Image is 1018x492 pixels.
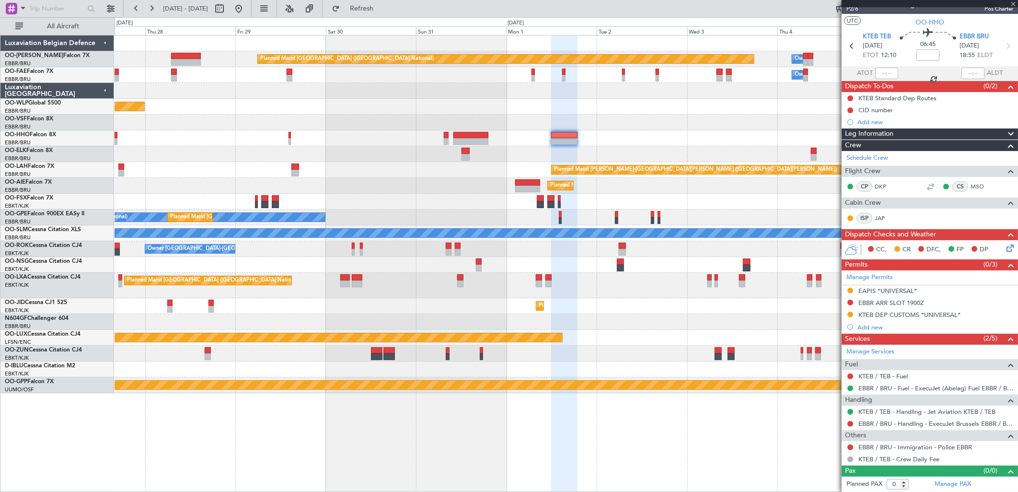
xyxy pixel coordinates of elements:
[875,182,896,191] a: DKP
[858,94,937,102] div: KTEB Standard Dep Routes
[858,384,1013,392] a: EBBR / BRU - Fuel - ExecuJet (Abelag) Fuel EBBR / BRU
[795,52,860,66] div: Owner Melsbroek Air Base
[5,227,28,233] span: OO-SLM
[5,148,53,153] a: OO-ELKFalcon 8X
[145,26,235,35] div: Thu 28
[845,359,858,370] span: Fuel
[856,213,872,223] div: ISP
[846,5,869,13] span: P2/6
[687,26,777,35] div: Wed 3
[29,1,84,16] input: Trip Number
[795,68,860,82] div: Owner Melsbroek Air Base
[983,333,997,343] span: (2/5)
[857,323,1013,331] div: Add new
[858,299,924,307] div: EBBR ARR SLOT 1900Z
[5,331,27,337] span: OO-LUX
[5,218,31,225] a: EBBR/BRU
[5,187,31,194] a: EBBR/BRU
[5,195,27,201] span: OO-FSX
[11,19,104,34] button: All Aircraft
[5,116,53,122] a: OO-VSFFalcon 8X
[858,311,960,319] div: KTEB DEP CUSTOMS *UNIVERSAL*
[5,307,29,314] a: EBKT/KJK
[920,40,936,49] span: 06:45
[5,123,31,130] a: EBBR/BRU
[5,274,27,280] span: OO-LXA
[5,100,28,106] span: OO-WLP
[846,153,888,163] a: Schedule Crew
[926,245,941,255] span: DFC,
[5,148,26,153] span: OO-ELK
[5,363,75,369] a: D-IBLUCessna Citation M2
[5,316,69,321] a: N604GFChallenger 604
[5,258,29,264] span: OO-NSG
[5,331,81,337] a: OO-LUXCessna Citation CJ4
[845,395,872,406] span: Handling
[5,69,27,74] span: OO-FAE
[5,53,63,59] span: OO-[PERSON_NAME]
[5,171,31,178] a: EBBR/BRU
[508,19,524,27] div: [DATE]
[5,116,27,122] span: OO-VSF
[858,408,995,416] a: KTEB / TEB - Handling - Jet Aviation KTEB / TEB
[845,166,880,177] span: Flight Crew
[5,107,31,115] a: EBBR/BRU
[25,23,101,30] span: All Aircraft
[5,211,84,217] a: OO-GPEFalcon 900EX EASy II
[881,51,896,60] span: 12:10
[845,334,870,345] span: Services
[5,132,56,138] a: OO-HHOFalcon 8X
[116,19,133,27] div: [DATE]
[5,100,61,106] a: OO-WLPGlobal 5500
[5,195,53,201] a: OO-FSXFalcon 7X
[858,455,939,463] a: KTEB / TEB - Crew Daily Fee
[845,259,868,270] span: Permits
[5,139,31,146] a: EBBR/BRU
[915,17,944,27] span: OO-HHO
[845,229,936,240] span: Dispatch Checks and Weather
[5,386,34,393] a: UUMO/OSF
[5,347,29,353] span: OO-ZUN
[5,339,31,346] a: LFSN/ENC
[326,26,416,35] div: Sat 30
[5,227,81,233] a: OO-SLMCessna Citation XLS
[5,164,28,169] span: OO-LAH
[554,163,837,177] div: Planned Maint [PERSON_NAME]-[GEOGRAPHIC_DATA][PERSON_NAME] ([GEOGRAPHIC_DATA][PERSON_NAME])
[597,26,687,35] div: Tue 2
[5,266,29,273] a: EBKT/KJK
[342,5,382,12] span: Refresh
[858,287,917,295] div: EAPIS *UNIVERSAL*
[971,182,992,191] a: MSO
[5,69,53,74] a: OO-FAEFalcon 7X
[858,372,908,380] a: KTEB / TEB - Fuel
[5,250,29,257] a: EBKT/KJK
[858,420,1013,428] a: EBBR / BRU - Handling - ExecuJet Brussels EBBR / BRU
[5,300,67,305] a: OO-JIDCessna CJ1 525
[863,32,891,42] span: KTEB TEB
[960,51,975,60] span: 18:55
[983,81,997,91] span: (0/2)
[416,26,506,35] div: Sun 31
[5,243,29,248] span: OO-ROK
[845,198,881,209] span: Cabin Crew
[507,26,597,35] div: Mon 1
[983,259,997,269] span: (0/3)
[977,51,993,60] span: ELDT
[856,181,872,192] div: CP
[5,323,31,330] a: EBBR/BRU
[5,363,23,369] span: D-IBLU
[902,245,911,255] span: CR
[857,118,1013,126] div: Add new
[863,51,879,60] span: ETOT
[5,179,52,185] a: OO-AIEFalcon 7X
[960,41,979,51] span: [DATE]
[550,178,701,193] div: Planned Maint [GEOGRAPHIC_DATA] ([GEOGRAPHIC_DATA])
[5,211,27,217] span: OO-GPE
[987,69,1003,78] span: ALDT
[5,281,29,289] a: EBKT/KJK
[5,179,25,185] span: OO-AIE
[327,1,385,16] button: Refresh
[777,26,868,35] div: Thu 4
[5,379,54,385] a: OO-GPPFalcon 7X
[844,16,861,25] button: UTC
